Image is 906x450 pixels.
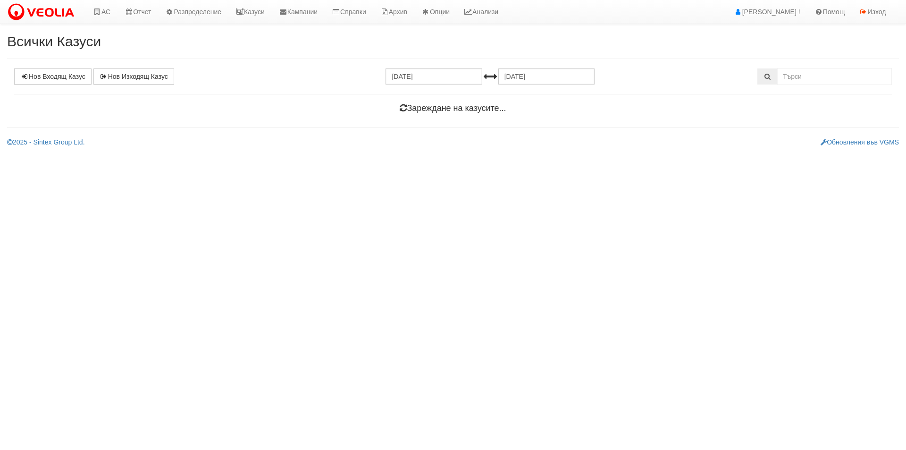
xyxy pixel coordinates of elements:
[93,68,174,85] a: Нов Изходящ Казус
[14,104,892,113] h4: Зареждане на казусите...
[777,68,892,85] input: Търсене по Идентификатор, Бл/Вх/Ап, Тип, Описание, Моб. Номер, Имейл, Файл, Коментар,
[7,138,85,146] a: 2025 - Sintex Group Ltd.
[7,2,79,22] img: VeoliaLogo.png
[14,68,92,85] a: Нов Входящ Казус
[821,138,899,146] a: Обновления във VGMS
[7,34,899,49] h2: Всички Казуси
